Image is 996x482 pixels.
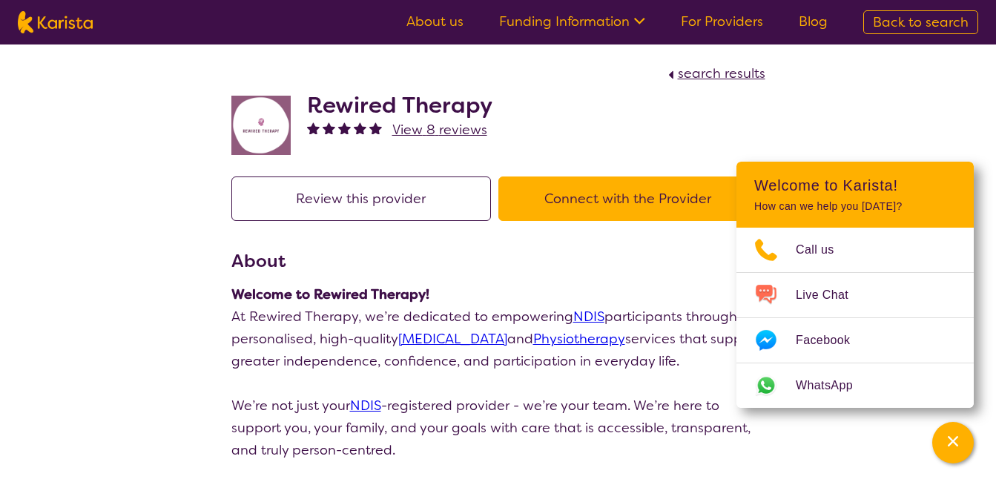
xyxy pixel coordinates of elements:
[796,284,866,306] span: Live Chat
[231,248,765,274] h3: About
[338,122,351,134] img: fullstar
[796,329,868,351] span: Facebook
[681,13,763,30] a: For Providers
[18,11,93,33] img: Karista logo
[863,10,978,34] a: Back to search
[533,330,625,348] a: Physiotherapy
[231,176,491,221] button: Review this provider
[796,374,871,397] span: WhatsApp
[678,65,765,82] span: search results
[392,119,487,141] a: View 8 reviews
[796,239,852,261] span: Call us
[736,363,974,408] a: Web link opens in a new tab.
[498,176,758,221] button: Connect with the Provider
[398,330,507,348] a: [MEDICAL_DATA]
[354,122,366,134] img: fullstar
[350,397,381,415] a: NDIS
[664,65,765,82] a: search results
[307,92,492,119] h2: Rewired Therapy
[307,122,320,134] img: fullstar
[498,190,765,208] a: Connect with the Provider
[873,13,969,31] span: Back to search
[736,162,974,408] div: Channel Menu
[799,13,828,30] a: Blog
[231,96,291,155] img: jovdti8ilrgkpezhq0s9.png
[736,228,974,408] ul: Choose channel
[573,308,604,326] a: NDIS
[499,13,645,30] a: Funding Information
[392,121,487,139] span: View 8 reviews
[369,122,382,134] img: fullstar
[231,190,498,208] a: Review this provider
[754,176,956,194] h2: Welcome to Karista!
[932,422,974,463] button: Channel Menu
[323,122,335,134] img: fullstar
[754,200,956,213] p: How can we help you [DATE]?
[406,13,464,30] a: About us
[231,285,429,303] strong: Welcome to Rewired Therapy!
